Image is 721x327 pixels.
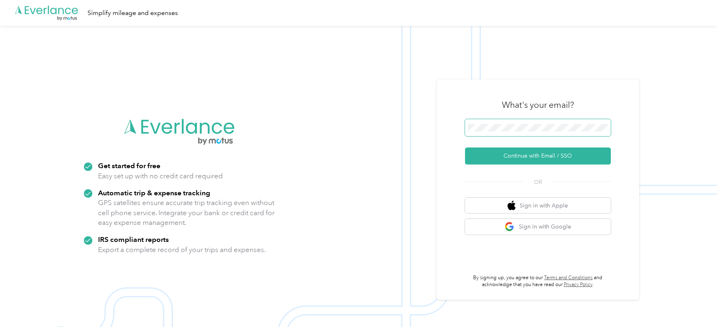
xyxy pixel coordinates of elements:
[465,147,611,165] button: Continue with Email / SSO
[98,161,160,170] strong: Get started for free
[98,245,266,255] p: Export a complete record of your trips and expenses.
[465,219,611,235] button: google logoSign in with Google
[508,201,516,211] img: apple logo
[98,198,275,228] p: GPS satellites ensure accurate trip tracking even without cell phone service. Integrate your bank...
[465,198,611,214] button: apple logoSign in with Apple
[502,99,574,111] h3: What's your email?
[505,222,515,232] img: google logo
[544,275,593,281] a: Terms and Conditions
[465,274,611,289] p: By signing up, you agree to our and acknowledge that you have read our .
[98,171,223,181] p: Easy set up with no credit card required
[98,235,169,244] strong: IRS compliant reports
[676,282,721,327] iframe: Everlance-gr Chat Button Frame
[98,188,210,197] strong: Automatic trip & expense tracking
[87,8,178,18] div: Simplify mileage and expenses
[564,282,593,288] a: Privacy Policy
[524,178,552,186] span: OR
